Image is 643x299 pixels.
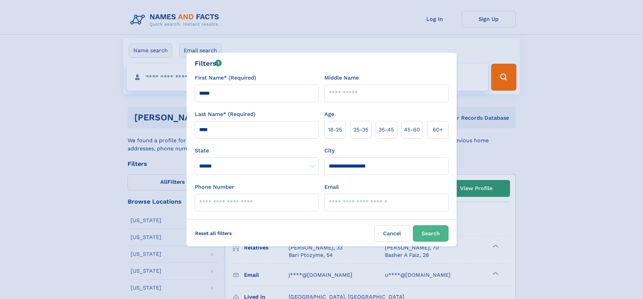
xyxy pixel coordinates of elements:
span: 45‑60 [404,126,420,134]
label: Email [324,183,339,191]
label: City [324,147,334,155]
button: Search [413,225,449,242]
label: First Name* (Required) [195,74,256,82]
span: 35‑45 [379,126,394,134]
label: Age [324,110,334,118]
label: Middle Name [324,74,359,82]
label: Last Name* (Required) [195,110,256,118]
div: Filters [195,58,222,68]
label: Cancel [374,225,410,242]
span: 60+ [433,126,443,134]
span: 25‑35 [353,126,368,134]
label: Phone Number [195,183,234,191]
span: 18‑25 [328,126,342,134]
label: Reset all filters [191,225,236,241]
label: State [195,147,319,155]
